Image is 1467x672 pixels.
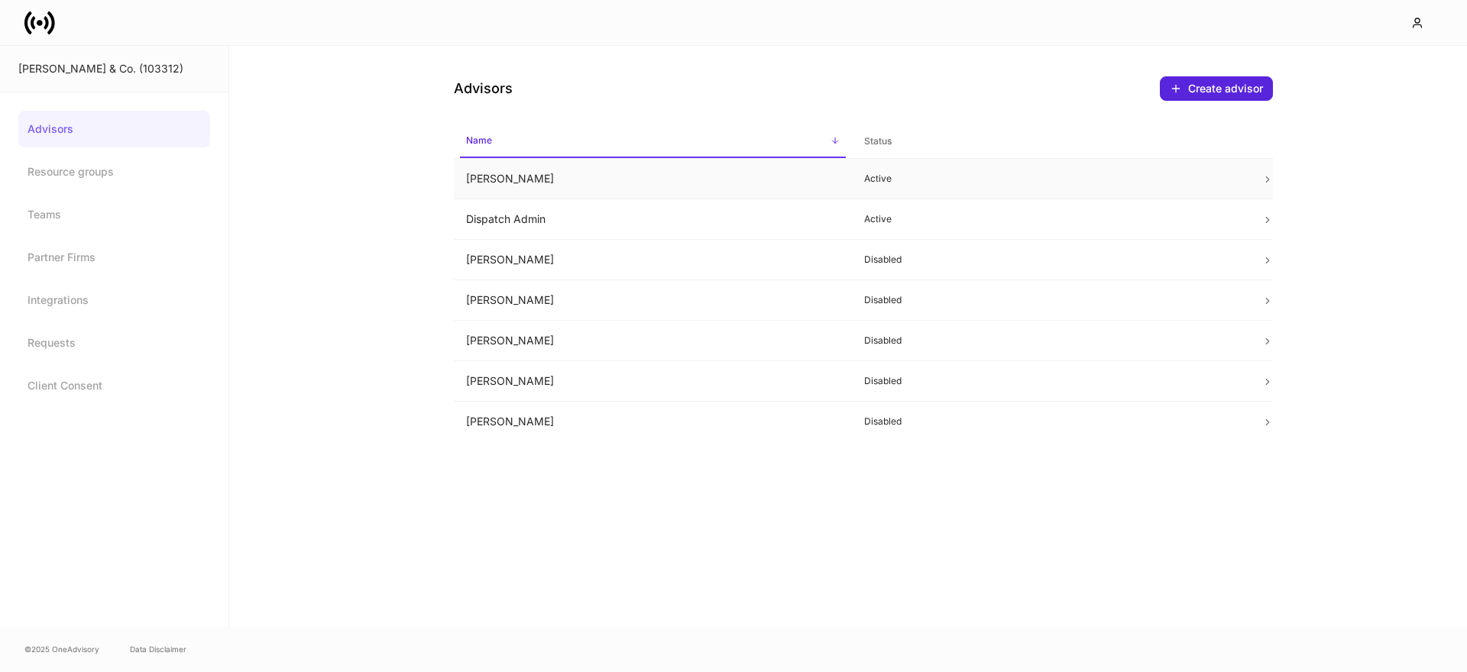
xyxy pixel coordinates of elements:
a: Resource groups [18,153,210,190]
span: © 2025 OneAdvisory [24,643,99,655]
p: Active [864,213,1238,225]
td: [PERSON_NAME] [454,240,852,280]
td: Dispatch Admin [454,199,852,240]
div: [PERSON_NAME] & Co. (103312) [18,61,210,76]
td: [PERSON_NAME] [454,280,852,321]
a: Partner Firms [18,239,210,276]
span: Name [460,125,846,158]
button: Create advisor [1160,76,1273,101]
a: Teams [18,196,210,233]
h4: Advisors [454,79,513,98]
a: Advisors [18,111,210,147]
td: [PERSON_NAME] [454,402,852,442]
h6: Name [466,133,492,147]
p: Disabled [864,294,1238,306]
p: Disabled [864,334,1238,347]
a: Integrations [18,282,210,318]
p: Active [864,173,1238,185]
td: [PERSON_NAME] [454,159,852,199]
div: Create advisor [1170,82,1263,95]
p: Disabled [864,415,1238,428]
a: Data Disclaimer [130,643,186,655]
td: [PERSON_NAME] [454,321,852,361]
p: Disabled [864,254,1238,266]
a: Client Consent [18,367,210,404]
span: Status [858,126,1244,157]
a: Requests [18,325,210,361]
td: [PERSON_NAME] [454,361,852,402]
h6: Status [864,134,892,148]
p: Disabled [864,375,1238,387]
